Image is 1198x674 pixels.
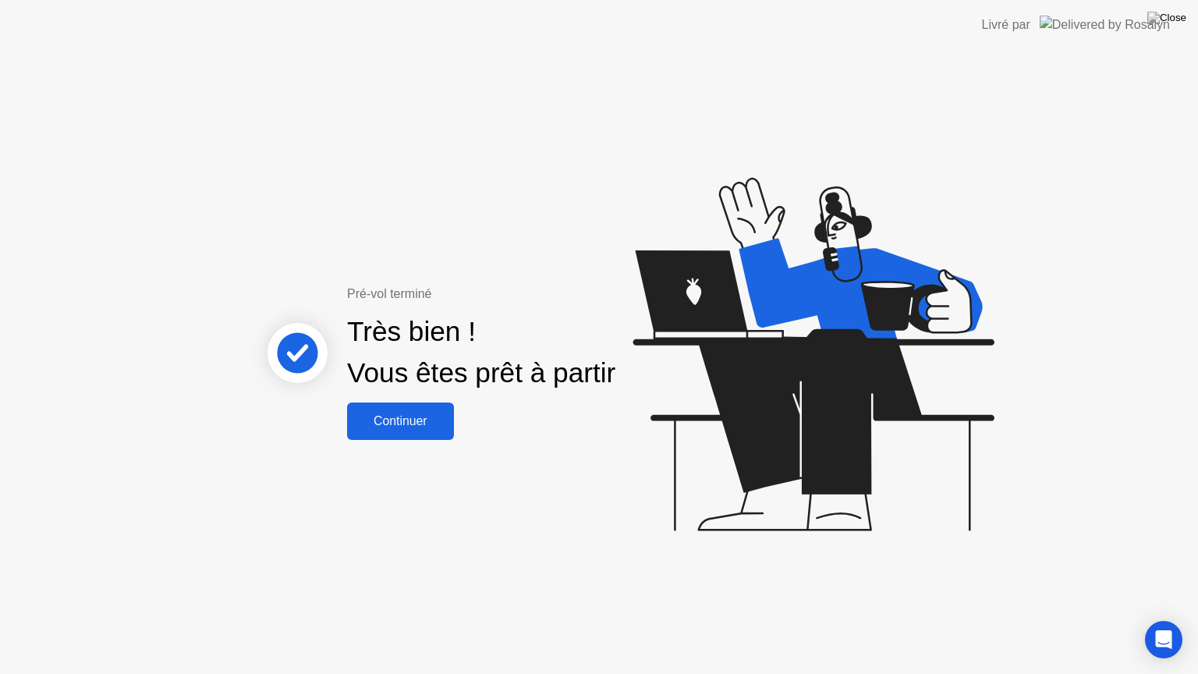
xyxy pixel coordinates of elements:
[347,403,454,440] button: Continuer
[1040,16,1170,34] img: Delivered by Rosalyn
[1147,12,1186,24] img: Close
[982,16,1030,34] div: Livré par
[1145,621,1182,658] div: Open Intercom Messenger
[347,285,669,303] div: Pré-vol terminé
[347,311,615,394] div: Très bien ! Vous êtes prêt à partir
[352,414,449,428] div: Continuer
